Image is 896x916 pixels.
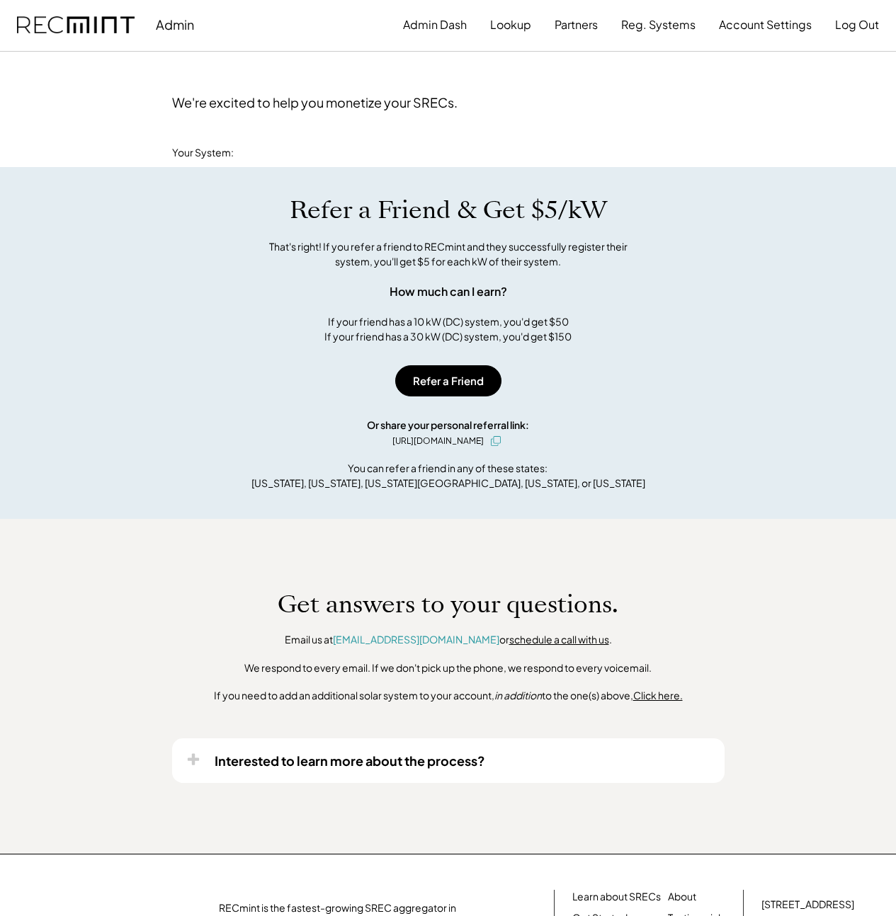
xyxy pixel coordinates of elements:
[487,433,504,450] button: click to copy
[251,461,645,491] div: You can refer a friend in any of these states: [US_STATE], [US_STATE], [US_STATE][GEOGRAPHIC_DATA...
[392,435,484,447] div: [URL][DOMAIN_NAME]
[555,11,598,39] button: Partners
[668,890,696,904] a: About
[761,898,854,912] div: [STREET_ADDRESS]
[290,195,607,225] h1: Refer a Friend & Get $5/kW
[244,661,652,675] div: We respond to every email. If we don't pick up the phone, we respond to every voicemail.
[17,16,135,34] img: recmint-logotype%403x.png
[621,11,696,39] button: Reg. Systems
[490,11,531,39] button: Lookup
[214,689,683,703] div: If you need to add an additional solar system to your account, to the one(s) above,
[509,633,609,646] a: schedule a call with us
[395,365,501,396] button: Refer a Friend
[835,11,879,39] button: Log Out
[367,418,529,433] div: Or share your personal referral link:
[278,590,618,619] h1: Get answers to your questions.
[719,11,812,39] button: Account Settings
[254,239,643,269] div: That's right! If you refer a friend to RECmint and they successfully register their system, you'l...
[172,94,458,110] div: We're excited to help you monetize your SRECs.
[572,890,661,904] a: Learn about SRECs
[172,146,234,160] div: Your System:
[494,689,542,702] em: in addition
[633,689,683,702] u: Click here.
[285,633,612,647] div: Email us at or .
[333,633,499,646] a: [EMAIL_ADDRESS][DOMAIN_NAME]
[156,16,194,33] div: Admin
[324,314,572,344] div: If your friend has a 10 kW (DC) system, you'd get $50 If your friend has a 30 kW (DC) system, you...
[403,11,467,39] button: Admin Dash
[215,752,485,769] div: Interested to learn more about the process?
[390,283,507,300] div: How much can I earn?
